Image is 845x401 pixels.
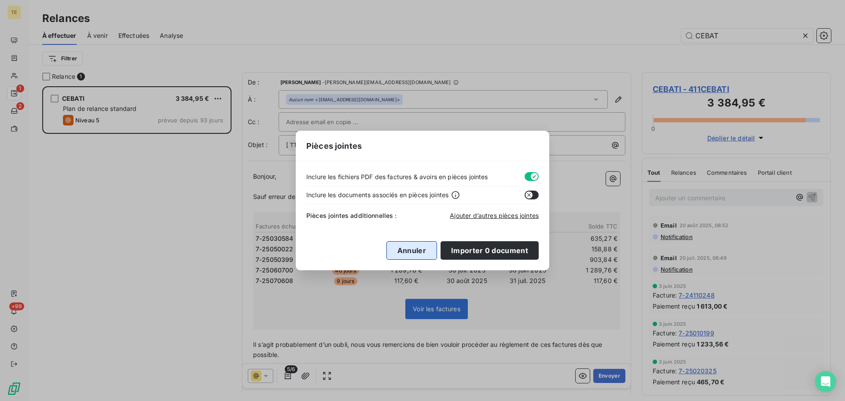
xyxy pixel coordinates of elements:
[306,190,448,199] span: Inclure les documents associés en pièces jointes
[441,241,539,260] button: Importer 0 document
[306,172,488,181] span: Inclure les fichiers PDF des factures & avoirs en pièces jointes
[306,140,362,152] span: Pièces jointes
[306,211,397,220] span: Pièces jointes additionnelles :
[386,241,437,260] button: Annuler
[450,212,539,219] span: Ajouter d’autres pièces jointes
[815,371,836,392] div: Open Intercom Messenger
